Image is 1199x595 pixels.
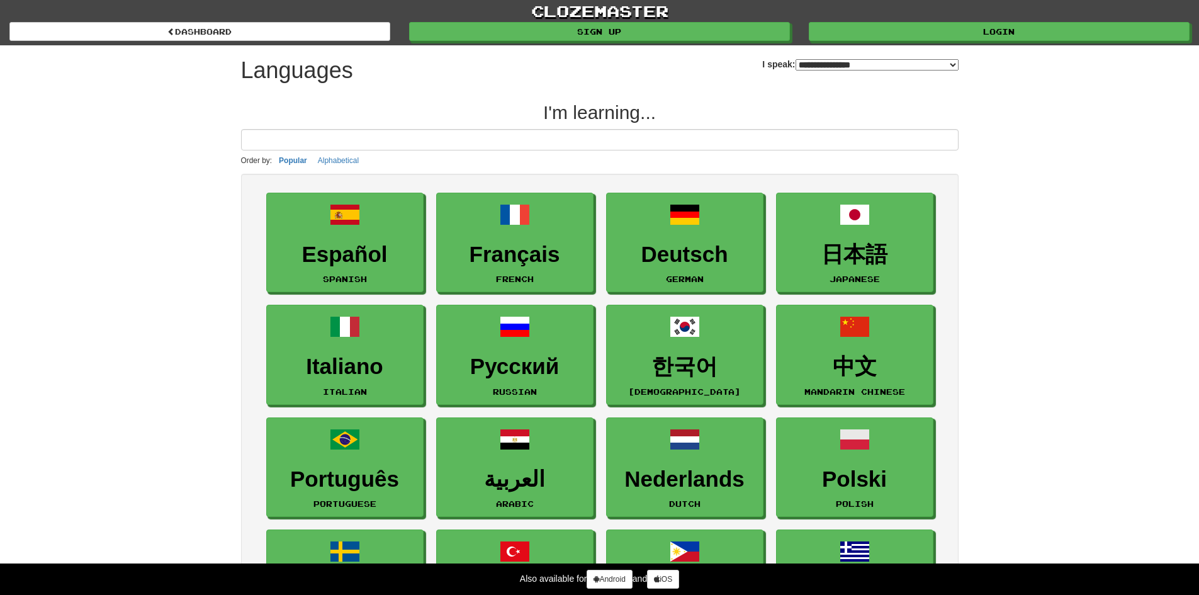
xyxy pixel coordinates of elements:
a: iOS [647,570,679,589]
h3: Nederlands [613,467,757,492]
button: Popular [275,154,311,167]
a: EspañolSpanish [266,193,424,293]
a: PortuguêsPortuguese [266,417,424,518]
small: French [496,275,534,283]
h3: Polski [783,467,926,492]
h3: Русский [443,354,587,379]
button: Alphabetical [314,154,363,167]
small: Mandarin Chinese [804,387,905,396]
h3: 日本語 [783,242,926,267]
h3: Deutsch [613,242,757,267]
small: Dutch [669,499,701,508]
a: ItalianoItalian [266,305,424,405]
small: Japanese [830,275,880,283]
a: dashboard [9,22,390,41]
a: Login [809,22,1190,41]
a: Sign up [409,22,790,41]
a: 한국어[DEMOGRAPHIC_DATA] [606,305,763,405]
small: [DEMOGRAPHIC_DATA] [628,387,741,396]
h3: Français [443,242,587,267]
a: FrançaisFrench [436,193,594,293]
small: Italian [323,387,367,396]
small: Portuguese [313,499,376,508]
h2: I'm learning... [241,102,959,123]
h3: 한국어 [613,354,757,379]
h3: Português [273,467,417,492]
a: DeutschGerman [606,193,763,293]
small: German [666,275,704,283]
h3: العربية [443,467,587,492]
small: Russian [493,387,537,396]
a: NederlandsDutch [606,417,763,518]
label: I speak: [762,58,958,71]
h1: Languages [241,58,353,83]
a: РусскийRussian [436,305,594,405]
h3: Español [273,242,417,267]
h3: Italiano [273,354,417,379]
small: Arabic [496,499,534,508]
h3: 中文 [783,354,926,379]
small: Order by: [241,156,273,165]
a: العربيةArabic [436,417,594,518]
a: 中文Mandarin Chinese [776,305,933,405]
small: Spanish [323,275,367,283]
a: PolskiPolish [776,417,933,518]
a: 日本語Japanese [776,193,933,293]
select: I speak: [796,59,959,71]
small: Polish [836,499,874,508]
a: Android [587,570,632,589]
